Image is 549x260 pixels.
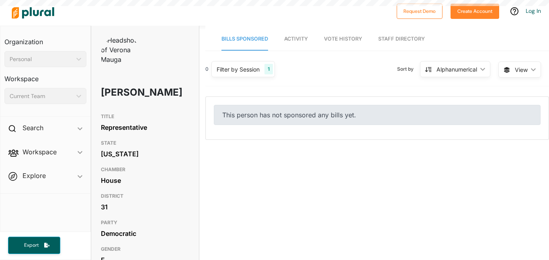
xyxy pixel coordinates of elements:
a: Vote History [324,28,362,51]
a: Bills Sponsored [221,28,268,51]
a: Request Demo [397,6,442,15]
h3: TITLE [101,112,189,121]
a: Log In [526,7,541,14]
div: 0 [205,66,209,73]
h3: PARTY [101,218,189,227]
div: Personal [10,55,73,63]
button: Export [8,237,60,254]
a: Activity [284,28,308,51]
span: Sort by [397,66,420,73]
div: Alphanumerical [436,65,477,74]
img: Headshot of Verona Mauga [101,35,141,64]
div: Representative [101,121,189,133]
h2: Search [23,123,43,132]
span: Activity [284,36,308,42]
span: Vote History [324,36,362,42]
h3: Organization [4,30,86,48]
span: Bills Sponsored [221,36,268,42]
div: 1 [264,64,273,74]
button: Request Demo [397,4,442,19]
h3: CHAMBER [101,165,189,174]
div: Filter by Session [217,65,260,74]
h3: GENDER [101,244,189,254]
div: House [101,174,189,186]
div: 31 [101,201,189,213]
div: Current Team [10,92,73,100]
a: Staff Directory [378,28,425,51]
div: This person has not sponsored any bills yet. [214,105,541,125]
span: Export [18,242,44,249]
h3: Workspace [4,67,86,85]
h1: [PERSON_NAME] [101,80,154,104]
button: Create Account [451,4,499,19]
div: [US_STATE] [101,148,189,160]
span: View [515,66,528,74]
h3: STATE [101,138,189,148]
a: Create Account [451,6,499,15]
div: Democratic [101,227,189,240]
h3: DISTRICT [101,191,189,201]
